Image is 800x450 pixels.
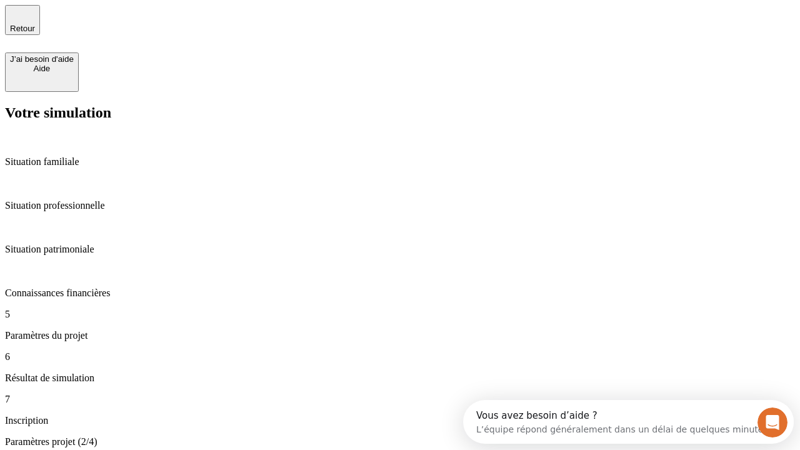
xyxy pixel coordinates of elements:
[13,21,307,34] div: L’équipe répond généralement dans un délai de quelques minutes.
[5,415,795,426] p: Inscription
[5,372,795,384] p: Résultat de simulation
[5,244,795,255] p: Situation patrimoniale
[5,394,795,405] p: 7
[5,330,795,341] p: Paramètres du projet
[5,52,79,92] button: J’ai besoin d'aideAide
[13,11,307,21] div: Vous avez besoin d’aide ?
[5,156,795,167] p: Situation familiale
[10,64,74,73] div: Aide
[5,309,795,320] p: 5
[5,5,40,35] button: Retour
[5,351,795,362] p: 6
[5,287,795,299] p: Connaissances financières
[5,436,795,447] p: Paramètres projet (2/4)
[757,407,787,437] iframe: Intercom live chat
[5,5,344,39] div: Ouvrir le Messenger Intercom
[5,104,795,121] h2: Votre simulation
[463,400,794,444] iframe: Intercom live chat discovery launcher
[5,200,795,211] p: Situation professionnelle
[10,54,74,64] div: J’ai besoin d'aide
[10,24,35,33] span: Retour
